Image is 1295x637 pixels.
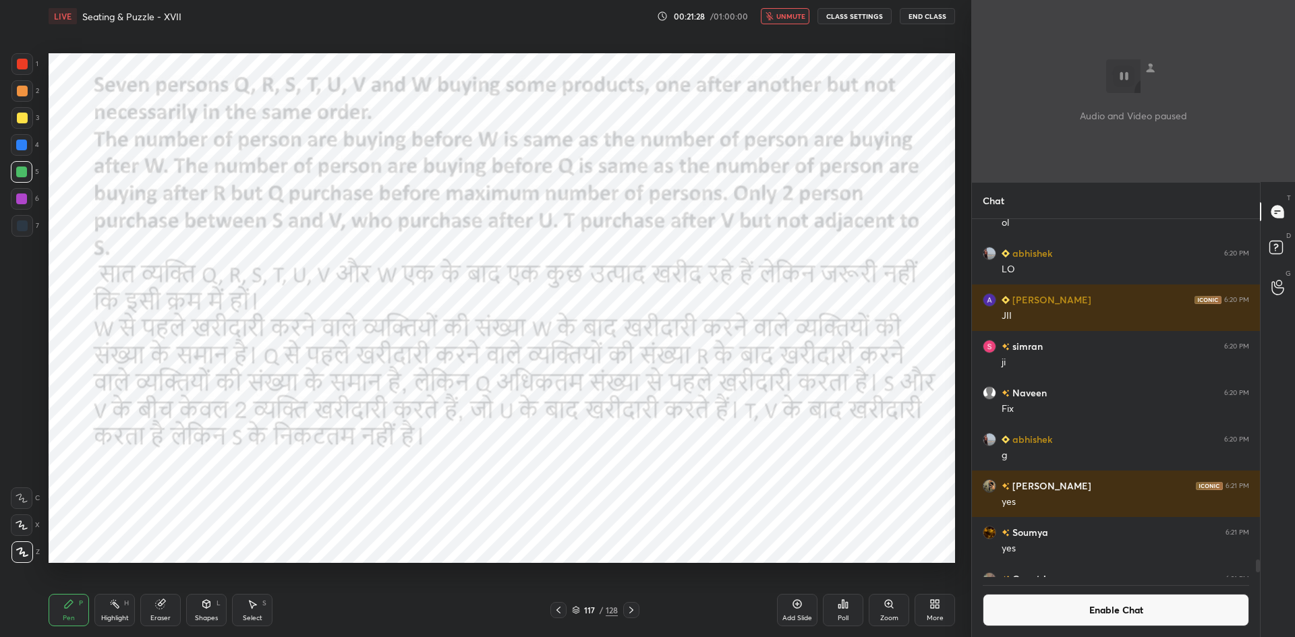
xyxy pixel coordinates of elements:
[1010,293,1091,307] h6: [PERSON_NAME]
[1010,339,1043,353] h6: simran
[82,10,181,23] h4: Seating & Puzzle - XVII
[983,594,1249,626] button: Enable Chat
[782,615,812,621] div: Add Slide
[11,487,40,509] div: C
[880,615,898,621] div: Zoom
[1002,483,1010,490] img: no-rating-badge.077c3623.svg
[599,606,603,614] div: /
[11,80,39,102] div: 2
[1224,342,1249,351] div: 6:20 PM
[1002,435,1010,444] img: Learner_Badge_beginner_1_8b307cf2a0.svg
[817,8,892,24] button: CLASS SETTINGS
[1002,296,1010,304] img: Learner_Badge_beginner_1_8b307cf2a0.svg
[583,606,596,614] div: 117
[1010,479,1091,493] h6: [PERSON_NAME]
[1002,449,1249,462] div: g
[983,293,996,307] img: 3
[1010,246,1052,260] h6: abhishek
[1002,402,1249,416] div: Fix
[1287,193,1291,203] p: T
[262,600,266,607] div: S
[1002,309,1249,323] div: JII
[606,604,618,616] div: 128
[1002,343,1010,351] img: no-rating-badge.077c3623.svg
[1224,435,1249,444] div: 6:20 PM
[761,8,809,24] button: unmute
[1224,296,1249,304] div: 6:20 PM
[1002,263,1249,276] div: LO
[101,615,129,621] div: Highlight
[11,107,39,129] div: 3
[1196,482,1223,490] img: iconic-dark.1390631f.png
[1224,389,1249,397] div: 6:20 PM
[1010,432,1052,446] h6: abhishek
[1226,528,1249,537] div: 6:21 PM
[1195,296,1221,304] img: iconic-dark.1390631f.png
[776,11,805,21] span: unmute
[11,188,39,210] div: 6
[1286,268,1291,278] p: G
[11,215,39,237] div: 7
[983,526,996,539] img: 40c650f808554d9db200b86cc7acfdd1.jpg
[983,340,996,353] img: 3
[1002,495,1249,509] div: yes
[1224,249,1249,257] div: 6:20 PM
[217,600,221,607] div: L
[1010,386,1047,400] h6: Naveen
[11,161,39,183] div: 5
[1002,529,1010,537] img: no-rating-badge.077c3623.svg
[63,615,75,621] div: Pen
[983,433,996,446] img: 6421e53f50354079aabea871230acd59.31204298_3
[11,514,40,536] div: X
[1002,216,1249,230] div: ol
[195,615,218,621] div: Shapes
[124,600,129,607] div: H
[11,134,39,156] div: 4
[1080,109,1187,123] p: Audio and Video paused
[11,53,38,75] div: 1
[11,541,40,563] div: Z
[1010,525,1048,539] h6: Soumya
[983,386,996,400] img: default.png
[1226,482,1249,490] div: 6:21 PM
[79,600,83,607] div: P
[1002,356,1249,369] div: ji
[1002,542,1249,555] div: yes
[1226,575,1249,583] div: 6:21 PM
[1002,390,1010,397] img: no-rating-badge.077c3623.svg
[927,615,944,621] div: More
[49,8,77,24] div: LIVE
[972,219,1260,577] div: grid
[150,615,171,621] div: Eraser
[1002,576,1010,583] img: no-rating-badge.077c3623.svg
[983,479,996,493] img: afd6fd03adb846cbbda60f1dd91061a7.jpg
[1286,231,1291,241] p: D
[1010,572,1046,586] h6: Gayatri
[900,8,955,24] button: End Class
[1002,249,1010,257] img: Learner_Badge_beginner_1_8b307cf2a0.svg
[243,615,262,621] div: Select
[838,615,848,621] div: Poll
[983,247,996,260] img: 6421e53f50354079aabea871230acd59.31204298_3
[972,183,1015,218] p: Chat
